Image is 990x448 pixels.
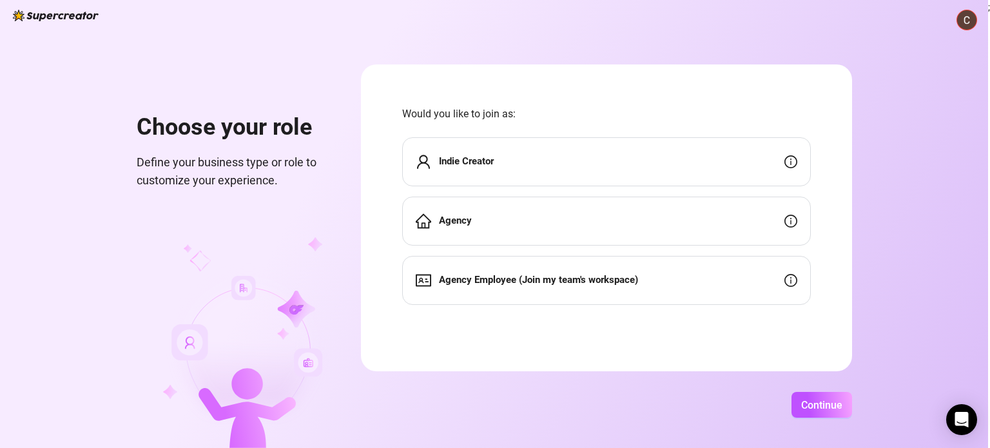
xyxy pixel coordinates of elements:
[957,10,976,30] img: ACg8ocILEj5PZgVclmoo8Uz6cgnxfCt2CUbdzavrwLw2ihfIHeiaIA=s96-c
[946,404,977,435] div: Open Intercom Messenger
[801,399,842,411] span: Continue
[439,274,638,286] strong: Agency Employee (Join my team's workspace)
[784,215,797,228] span: info-circle
[791,392,852,418] button: Continue
[137,113,330,142] h1: Choose your role
[784,155,797,168] span: info-circle
[439,155,494,167] strong: Indie Creator
[137,153,330,190] span: Define your business type or role to customize your experience.
[416,213,431,229] span: home
[416,154,431,170] span: user
[416,273,431,288] span: idcard
[439,215,472,226] strong: Agency
[402,106,811,122] span: Would you like to join as:
[784,274,797,287] span: info-circle
[13,10,99,21] img: logo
